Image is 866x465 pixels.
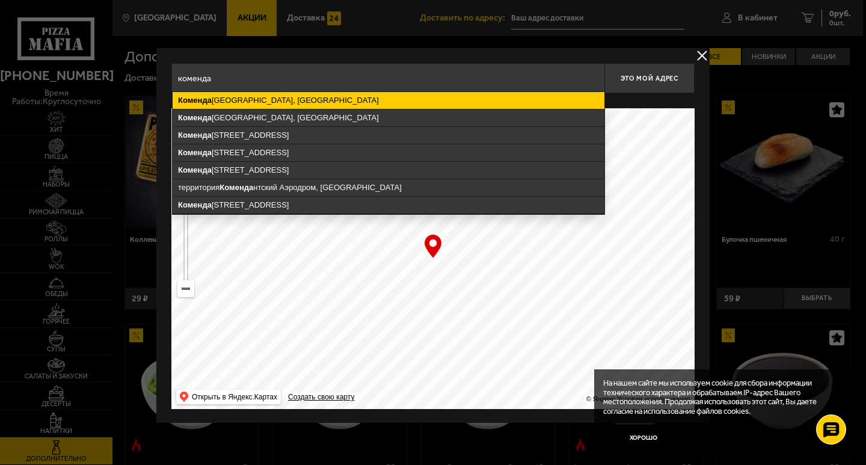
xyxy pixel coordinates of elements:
ymaps: Коменда [178,148,212,157]
ymaps: [STREET_ADDRESS] [173,127,604,144]
ymaps: Открыть в Яндекс.Картах [176,390,281,404]
a: Создать свою карту [286,393,357,402]
button: Хорошо [603,425,684,452]
button: delivery type [695,48,710,63]
ymaps: Коменда [178,165,212,174]
ymaps: Коменда [178,200,212,209]
p: На нашем сайте мы используем cookie для сбора информации технического характера и обрабатываем IP... [603,378,838,416]
ymaps: [STREET_ADDRESS] [173,144,604,161]
ymaps: Коменда [178,96,212,105]
ymaps: Открыть в Яндекс.Картах [192,390,277,404]
button: Это мой адрес [604,63,695,93]
ymaps: [STREET_ADDRESS] [173,162,604,179]
ymaps: [GEOGRAPHIC_DATA], [GEOGRAPHIC_DATA] [173,92,604,109]
input: Введите адрес доставки [171,63,604,93]
ymaps: Коменда [178,113,212,122]
span: Это мой адрес [621,75,678,82]
p: Укажите дом на карте или в поле ввода [171,96,341,106]
ymaps: [STREET_ADDRESS] [173,197,604,214]
ymaps: © Яндекс [586,395,615,402]
ymaps: территория нтский Аэродром, [GEOGRAPHIC_DATA] [173,179,604,196]
ymaps: [GEOGRAPHIC_DATA], [GEOGRAPHIC_DATA] [173,109,604,126]
ymaps: Коменда [220,183,253,192]
ymaps: Коменда [178,131,212,140]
